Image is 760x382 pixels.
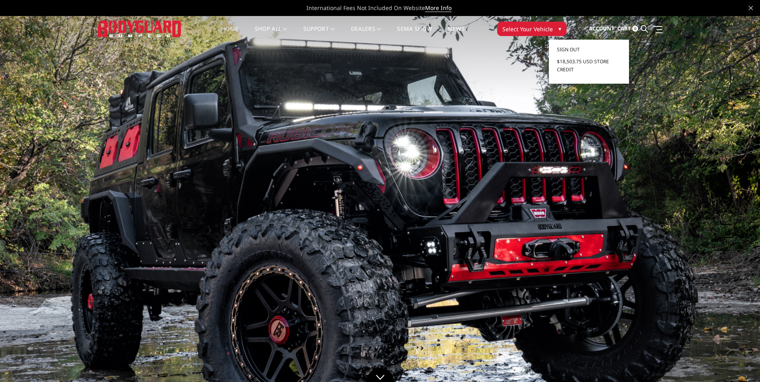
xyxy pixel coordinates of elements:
[589,18,615,40] a: Account
[497,22,566,36] button: Select Your Vehicle
[366,368,394,382] a: Click to Down
[255,26,287,42] a: shop all
[720,344,760,382] iframe: Chat Widget
[617,18,638,40] a: Cart 0
[723,225,731,238] button: 3 of 5
[723,238,731,251] button: 4 of 5
[303,26,335,42] a: Support
[425,4,452,12] a: More Info
[632,26,638,32] span: 0
[557,44,621,56] a: Sign out
[723,212,731,225] button: 2 of 5
[723,199,731,212] button: 1 of 5
[557,56,621,76] a: $18,503.75 USD Store Credit
[723,251,731,263] button: 5 of 5
[502,25,553,33] span: Select Your Vehicle
[557,46,580,53] span: Sign out
[351,26,381,42] a: Dealers
[397,26,432,42] a: SEMA Show
[221,26,238,42] a: Home
[589,25,615,32] span: Account
[98,20,182,37] img: BODYGUARD BUMPERS
[448,26,464,42] a: News
[557,58,609,73] span: $18,503.75 USD Store Credit
[617,25,631,32] span: Cart
[558,24,561,33] span: ▾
